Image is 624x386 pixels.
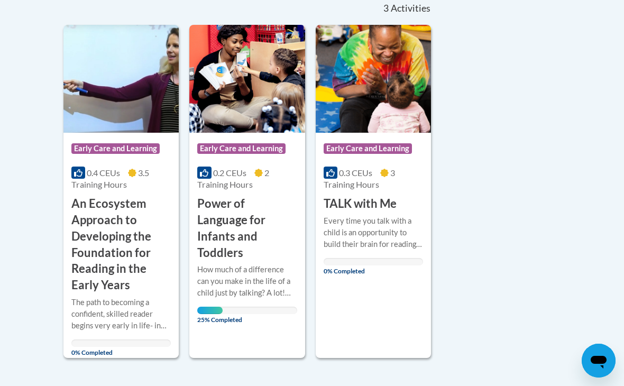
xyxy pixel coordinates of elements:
div: Every time you talk with a child is an opportunity to build their brain for reading, no matter ho... [324,215,423,250]
span: 3 [383,3,389,14]
span: 0.2 CEUs [213,168,246,178]
h3: An Ecosystem Approach to Developing the Foundation for Reading in the Early Years [71,196,171,293]
div: The path to becoming a confident, skilled reader begins very early in life- in fact, even before ... [71,297,171,332]
h3: TALK with Me [324,196,397,212]
span: Activities [391,3,430,14]
h3: Power of Language for Infants and Toddlers [197,196,297,261]
span: Early Care and Learning [197,143,286,154]
span: 0.4 CEUs [87,168,120,178]
div: Your progress [197,307,222,314]
div: How much of a difference can you make in the life of a child just by talking? A lot! You can help... [197,264,297,299]
span: Early Care and Learning [71,143,160,154]
img: Course Logo [189,25,305,133]
span: 25% Completed [197,307,222,324]
a: Course LogoEarly Care and Learning0.3 CEUs3 Training Hours TALK with MeEvery time you talk with a... [316,25,431,358]
iframe: Button to launch messaging window [582,344,616,378]
img: Course Logo [316,25,431,133]
img: Course Logo [63,25,179,133]
span: Early Care and Learning [324,143,412,154]
a: Course LogoEarly Care and Learning0.2 CEUs2 Training Hours Power of Language for Infants and Todd... [189,25,305,358]
span: 0.3 CEUs [339,168,372,178]
a: Course LogoEarly Care and Learning0.4 CEUs3.5 Training Hours An Ecosystem Approach to Developing ... [63,25,179,358]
